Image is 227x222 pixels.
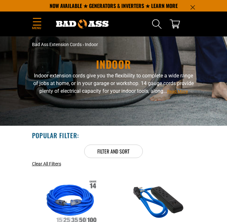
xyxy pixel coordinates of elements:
[32,26,42,30] span: Menu
[32,42,82,47] a: Bad Ass Extension Cords
[32,59,195,69] h1: Indoor
[84,145,143,158] summary: Filter and sort
[85,42,98,47] span: Indoor
[32,41,195,48] nav: breadcrumbs
[56,20,109,28] img: Bad Ass Extension Cords
[32,161,61,167] a: Clear All Filters
[152,19,162,29] summary: Search
[32,17,42,32] summary: Menu
[167,89,188,94] span: Read More
[32,161,61,166] span: Clear All Filters
[32,131,79,139] h2: Popular Filter:
[97,147,130,155] span: Filter and sort
[33,73,194,94] span: Indoor extension cords give you the flexibility to complete a wide range of jobs at home, or in y...
[83,42,84,47] span: ›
